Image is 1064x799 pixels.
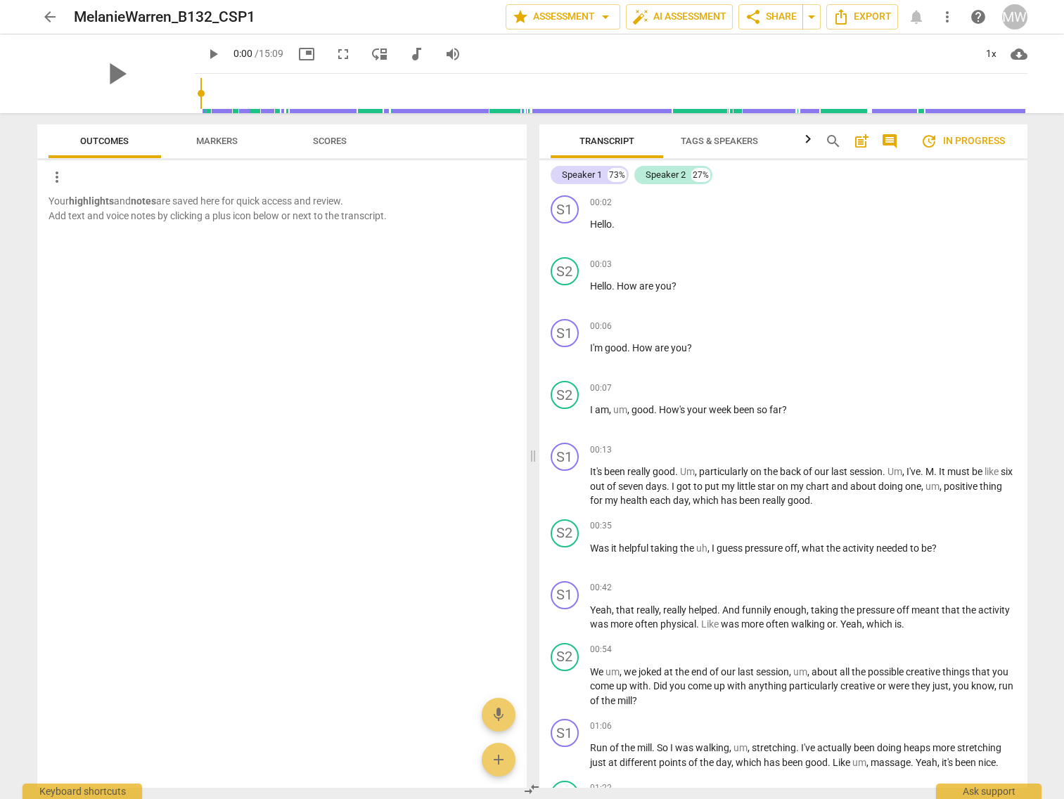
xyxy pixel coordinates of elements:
span: health [620,495,650,506]
b: notes [131,195,156,207]
span: joked [639,666,664,677]
span: , [707,543,712,554]
span: more_vert [939,8,956,25]
span: and [831,481,850,492]
div: Speaker 1 [562,168,602,182]
div: Change speaker [551,581,579,609]
span: picture_in_picture [298,46,315,63]
span: pressure [745,543,785,554]
span: little [737,481,757,492]
button: Add voice note [482,698,515,732]
span: guess [717,543,745,554]
span: , [940,481,944,492]
span: know [971,680,994,691]
span: volume_up [444,46,461,63]
span: more_vert [49,169,65,186]
span: you [655,280,672,292]
span: were [888,680,911,691]
span: been [739,495,762,506]
span: actually [817,742,854,753]
span: play_arrow [205,46,222,63]
span: , [994,680,999,691]
span: We [590,666,605,677]
span: . [627,342,632,353]
span: auto_fix_high [632,8,649,25]
span: . [883,466,887,477]
span: of [590,695,601,706]
span: Yeah [590,604,612,616]
span: Assessment [512,8,614,25]
span: audiotrack [408,46,425,63]
span: that [942,604,962,616]
span: creative [906,666,942,677]
span: mill [637,742,652,753]
span: , [620,666,624,677]
span: the [680,543,696,554]
button: Add outcome [482,743,515,777]
span: . [648,680,653,691]
span: out [590,481,607,492]
span: move_down [371,46,388,63]
span: 00:03 [590,259,612,271]
span: are [639,280,655,292]
span: It [939,466,947,477]
div: Change speaker [551,257,579,285]
span: to [693,481,705,492]
span: ? [687,342,692,353]
span: taking [811,604,840,616]
span: the [675,666,691,677]
span: the [840,604,857,616]
button: Picture in picture [294,41,319,67]
span: Tags & Speakers [681,136,758,146]
span: of [607,481,618,492]
span: , [807,666,812,677]
span: physical [660,618,696,630]
span: 00:54 [590,644,612,656]
span: you [669,680,688,691]
span: Was [590,543,611,554]
span: last [738,666,756,677]
span: . [810,495,813,506]
span: , [695,466,699,477]
span: . [921,466,925,477]
span: . [652,742,657,753]
span: so [757,404,769,415]
span: my [722,481,737,492]
span: add [490,751,507,768]
span: what [802,543,826,554]
span: . [796,742,801,753]
span: Filler word [985,466,1001,477]
span: particularly [699,466,750,477]
span: that [972,666,992,677]
span: How's [659,404,687,415]
span: I'm [590,342,605,353]
span: chart [806,481,831,492]
span: . [612,219,615,230]
span: And [722,604,742,616]
span: run [999,680,1013,691]
span: good [788,495,810,506]
span: arrow_drop_down [803,8,820,25]
button: View player as separate pane [367,41,392,67]
span: really [663,604,688,616]
span: the [962,604,978,616]
span: ? [672,280,677,292]
span: , [807,604,811,616]
span: for [590,495,605,506]
span: 01:06 [590,720,612,732]
span: at [664,666,675,677]
span: play_arrow [98,56,134,92]
span: we [624,666,639,677]
span: it [611,543,619,554]
span: I [712,543,717,554]
span: off [897,604,911,616]
span: Filler word [887,466,902,477]
button: Fullscreen [331,41,356,67]
span: compare_arrows [523,781,540,798]
button: Add summary [850,130,873,152]
button: Show/Hide comments [878,130,901,152]
span: 0:00 [233,48,252,59]
span: Filler word [733,742,748,753]
span: I've [906,466,921,477]
span: . [934,466,939,477]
